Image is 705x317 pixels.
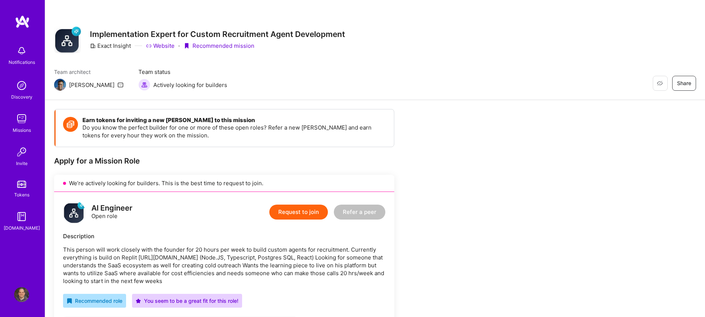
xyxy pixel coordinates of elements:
[136,297,238,305] div: You seem to be a great fit for this role!
[54,175,394,192] div: We’re actively looking for builders. This is the best time to request to join.
[69,81,115,89] div: [PERSON_NAME]
[136,298,141,304] i: icon PurpleStar
[54,26,81,53] img: Company Logo
[91,204,132,220] div: Open role
[146,42,175,50] a: Website
[54,79,66,91] img: Team Architect
[14,78,29,93] img: discovery
[14,287,29,302] img: User Avatar
[184,42,254,50] div: Recommended mission
[63,117,78,132] img: Token icon
[67,297,122,305] div: Recommended role
[63,246,385,285] p: This person will work closely with the founder for 20 hours per week to build custom agents for r...
[13,126,31,134] div: Missions
[14,191,29,199] div: Tokens
[138,79,150,91] img: Actively looking for builders
[90,29,345,39] h3: Implementation Expert for Custom Recruitment Agent Development
[14,144,29,159] img: Invite
[90,43,96,49] i: icon CompanyGray
[672,76,696,91] button: Share
[63,201,85,223] img: logo
[67,298,72,304] i: icon RecommendedBadge
[12,287,31,302] a: User Avatar
[17,181,26,188] img: tokens
[153,81,227,89] span: Actively looking for builders
[657,80,663,86] i: icon EyeClosed
[178,42,180,50] div: ·
[16,159,28,167] div: Invite
[138,68,227,76] span: Team status
[117,82,123,88] i: icon Mail
[677,80,691,87] span: Share
[63,232,385,240] div: Description
[334,205,385,220] button: Refer a peer
[14,111,29,126] img: teamwork
[54,156,394,166] div: Apply for a Mission Role
[9,58,35,66] div: Notifications
[14,43,29,58] img: bell
[184,43,189,49] i: icon PurpleRibbon
[11,93,32,101] div: Discovery
[82,117,386,124] h4: Earn tokens for inviting a new [PERSON_NAME] to this mission
[90,42,131,50] div: Exact Insight
[91,204,132,212] div: AI Engineer
[54,68,123,76] span: Team architect
[82,124,386,139] p: Do you know the perfect builder for one or more of these open roles? Refer a new [PERSON_NAME] an...
[269,205,328,220] button: Request to join
[14,209,29,224] img: guide book
[15,15,30,28] img: logo
[4,224,40,232] div: [DOMAIN_NAME]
